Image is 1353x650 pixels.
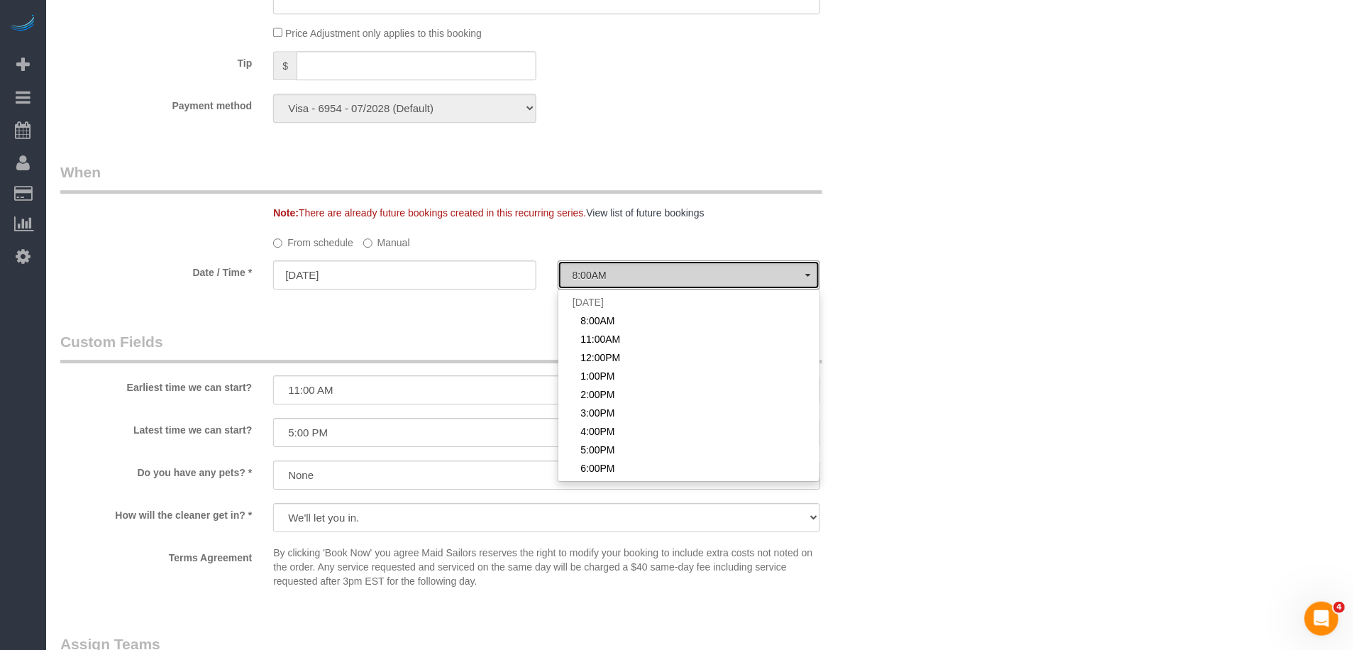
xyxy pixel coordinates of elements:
[580,406,614,420] span: 3:00PM
[580,314,614,328] span: 8:00AM
[273,207,299,219] strong: Note:
[50,375,263,395] label: Earliest time we can start?
[273,260,536,290] input: MM/DD/YYYY
[273,51,297,80] span: $
[587,207,705,219] a: View list of future bookings
[50,503,263,522] label: How will the cleaner get in? *
[50,418,263,437] label: Latest time we can start?
[580,332,620,346] span: 11:00AM
[580,461,614,475] span: 6:00PM
[558,260,820,290] button: 8:00AM
[50,461,263,480] label: Do you have any pets? *
[50,51,263,70] label: Tip
[285,28,482,39] span: Price Adjustment only applies to this booking
[9,14,37,34] img: Automaid Logo
[50,260,263,280] label: Date / Time *
[50,546,263,565] label: Terms Agreement
[573,297,604,308] span: [DATE]
[573,270,805,281] span: 8:00AM
[580,387,614,402] span: 2:00PM
[273,238,282,248] input: From schedule
[1334,602,1345,613] span: 4
[580,351,620,365] span: 12:00PM
[60,162,822,194] legend: When
[60,331,822,363] legend: Custom Fields
[580,424,614,439] span: 4:00PM
[580,369,614,383] span: 1:00PM
[363,238,372,248] input: Manual
[273,546,820,588] p: By clicking 'Book Now' you agree Maid Sailors reserves the right to modify your booking to includ...
[273,231,353,250] label: From schedule
[363,231,410,250] label: Manual
[1305,602,1339,636] iframe: Intercom live chat
[580,443,614,457] span: 5:00PM
[263,206,902,220] div: There are already future bookings created in this recurring series.
[50,94,263,113] label: Payment method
